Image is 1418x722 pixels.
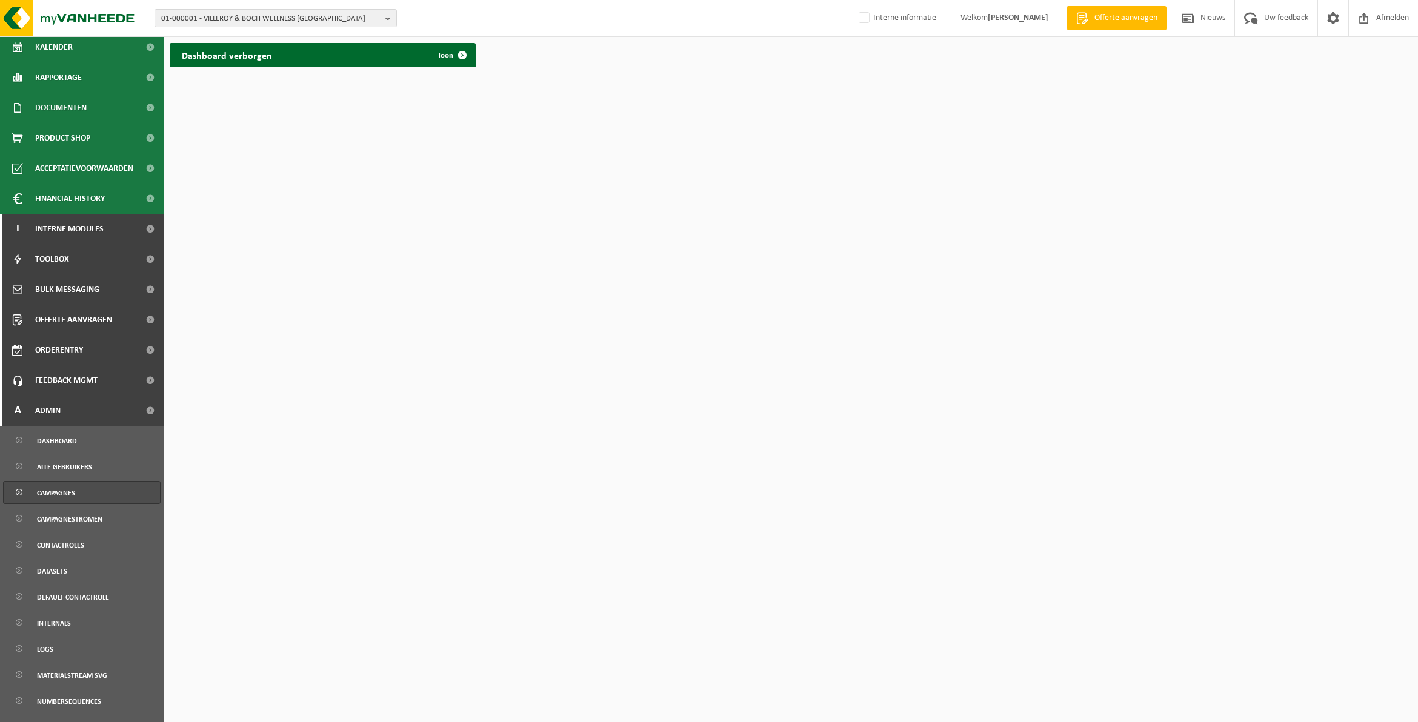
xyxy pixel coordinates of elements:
[35,274,99,305] span: Bulk Messaging
[3,533,161,556] a: Contactroles
[3,637,161,660] a: Logs
[35,153,133,184] span: Acceptatievoorwaarden
[35,184,105,214] span: Financial History
[35,365,98,396] span: Feedback MGMT
[438,51,453,59] span: Toon
[428,43,474,67] a: Toon
[856,9,936,27] label: Interne informatie
[161,10,381,28] span: 01-000001 - VILLEROY & BOCH WELLNESS [GEOGRAPHIC_DATA]
[3,429,161,452] a: Dashboard
[35,214,104,244] span: Interne modules
[3,507,161,530] a: Campagnestromen
[35,305,112,335] span: Offerte aanvragen
[988,13,1048,22] strong: [PERSON_NAME]
[35,62,82,93] span: Rapportage
[3,455,161,478] a: Alle gebruikers
[37,664,107,687] span: Materialstream SVG
[12,396,23,426] span: A
[3,481,161,504] a: Campagnes
[170,43,284,67] h2: Dashboard verborgen
[37,429,77,452] span: Dashboard
[37,534,84,557] span: Contactroles
[3,611,161,634] a: Internals
[35,244,69,274] span: Toolbox
[35,396,61,426] span: Admin
[3,559,161,582] a: Datasets
[12,214,23,244] span: I
[37,586,109,609] span: default contactrole
[35,93,87,123] span: Documenten
[35,32,73,62] span: Kalender
[3,663,161,686] a: Materialstream SVG
[37,638,53,661] span: Logs
[1091,12,1160,24] span: Offerte aanvragen
[37,612,71,635] span: Internals
[37,690,101,713] span: Numbersequences
[3,689,161,712] a: Numbersequences
[37,560,67,583] span: Datasets
[37,482,75,505] span: Campagnes
[1067,6,1167,30] a: Offerte aanvragen
[37,455,92,479] span: Alle gebruikers
[37,508,102,531] span: Campagnestromen
[155,9,397,27] button: 01-000001 - VILLEROY & BOCH WELLNESS [GEOGRAPHIC_DATA]
[35,123,90,153] span: Product Shop
[35,335,137,365] span: Orderentry Goedkeuring
[3,585,161,608] a: default contactrole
